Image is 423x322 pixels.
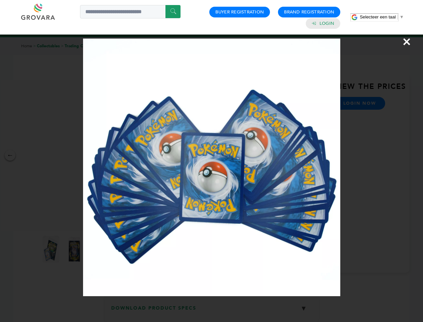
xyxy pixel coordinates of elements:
[360,14,404,19] a: Selecteer een taal​
[83,39,340,296] img: Image Preview
[360,14,396,19] span: Selecteer een taal
[80,5,181,18] input: Search a product or brand...
[400,14,404,19] span: ▼
[320,20,334,26] a: Login
[215,9,264,15] a: Buyer Registration
[284,9,334,15] a: Brand Registration
[402,32,411,51] span: ×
